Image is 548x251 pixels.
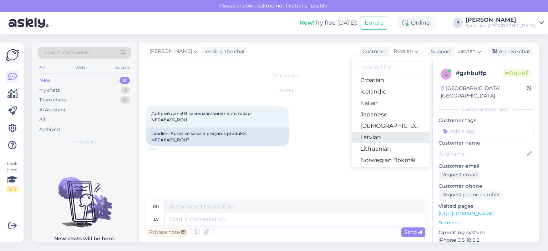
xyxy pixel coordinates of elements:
[357,61,425,72] input: Type to filter...
[466,17,536,23] div: [PERSON_NAME]
[360,48,387,55] div: Customer
[360,16,388,30] button: Emails
[352,75,430,86] a: Croatian
[352,120,430,132] a: [DEMOGRAPHIC_DATA]
[438,139,534,147] p: Customer name
[146,87,425,94] div: [DATE]
[153,201,159,213] div: ru
[404,229,422,235] span: Send
[154,213,159,225] div: lv
[352,109,430,120] a: Japanese
[151,111,252,122] span: Добрый день! В каких магазинах есть товар-NF0A8A96_ROU
[352,143,430,155] a: Lithuanian
[39,126,60,133] div: Archived
[114,63,131,72] div: Socials
[44,49,90,56] span: Search customers
[397,16,436,29] div: Online
[6,186,19,192] div: 2 / 3
[441,85,527,100] div: [GEOGRAPHIC_DATA], [GEOGRAPHIC_DATA]
[428,48,451,55] div: Support
[299,19,357,27] div: Try free [DATE]:
[146,127,289,146] div: Labdien! Kuros veikalos ir pieejams produkts NF0A8A96_ROU?
[121,87,130,94] div: 1
[456,69,503,77] div: # gzhbuffp
[202,48,245,55] div: leading the chat
[438,210,494,217] a: [URL][DOMAIN_NAME]
[445,71,448,77] span: g
[299,19,315,26] b: New!
[39,116,45,123] div: All
[453,18,463,28] div: B
[6,48,19,62] img: Askly Logo
[457,47,476,55] span: Latvian
[438,182,534,190] p: Customer phone
[466,23,536,29] div: Sportland [GEOGRAPHIC_DATA]
[148,146,175,152] span: 12:17
[439,150,526,158] input: Add name
[503,69,532,77] span: Online
[6,160,19,192] div: Look Here
[120,96,130,104] div: 0
[438,229,534,236] p: Operating system
[32,164,137,229] img: No chats
[73,139,96,145] span: New chats
[438,202,534,210] p: Visited pages
[54,235,115,242] p: New chats will be here.
[38,63,46,72] div: All
[352,132,430,143] a: Latvian
[352,86,430,97] a: Icelandic
[39,96,66,104] div: Team chats
[74,63,86,72] div: Web
[149,47,192,55] span: [PERSON_NAME]
[39,77,50,84] div: New
[466,17,544,29] a: [PERSON_NAME]Sportland [GEOGRAPHIC_DATA]
[146,72,425,79] div: Chat started
[39,106,66,114] div: AI Assistant
[308,2,329,9] span: Enable
[120,77,130,84] div: 0
[438,170,480,180] div: Request email
[438,236,534,244] p: iPhone OS 18.6.2
[438,190,503,200] div: Request phone number
[438,117,534,124] p: Customer tags
[438,220,534,226] p: See more ...
[352,155,430,166] a: Norwegian Bokmål
[352,97,430,109] a: Italian
[39,87,60,94] div: My chats
[438,162,534,170] p: Customer email
[488,47,533,56] div: Archive chat
[438,106,534,112] div: Customer information
[438,126,534,136] input: Add a tag
[146,227,188,237] div: Private note
[394,47,413,55] span: Russian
